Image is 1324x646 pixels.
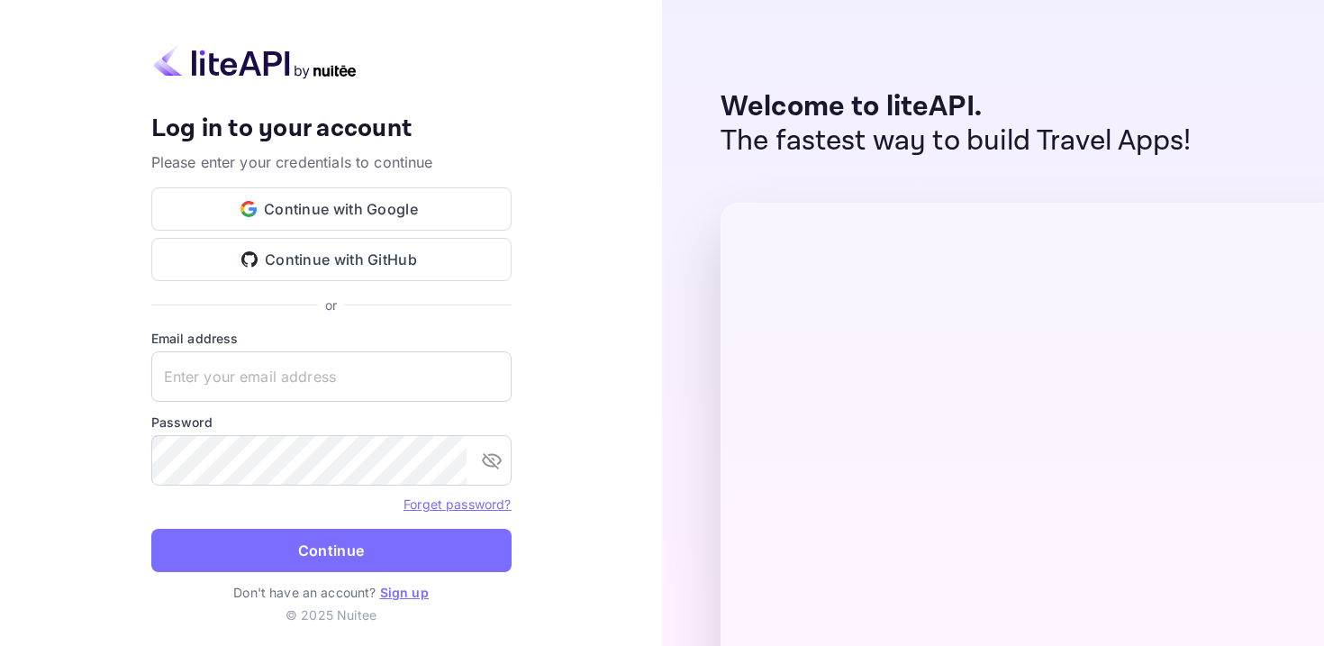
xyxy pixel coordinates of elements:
button: Continue with GitHub [151,238,512,281]
a: Sign up [380,585,429,600]
button: Continue [151,529,512,572]
a: Forget password? [404,495,511,513]
p: Don't have an account? [151,583,512,602]
img: liteapi [151,44,358,79]
input: Enter your email address [151,351,512,402]
p: © 2025 Nuitee [286,605,376,624]
label: Password [151,413,512,432]
h4: Log in to your account [151,114,512,145]
p: The fastest way to build Travel Apps! [721,124,1192,159]
p: Please enter your credentials to continue [151,151,512,173]
button: Continue with Google [151,187,512,231]
a: Forget password? [404,496,511,512]
button: toggle password visibility [474,442,510,478]
label: Email address [151,329,512,348]
p: Welcome to liteAPI. [721,90,1192,124]
p: or [325,296,337,314]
